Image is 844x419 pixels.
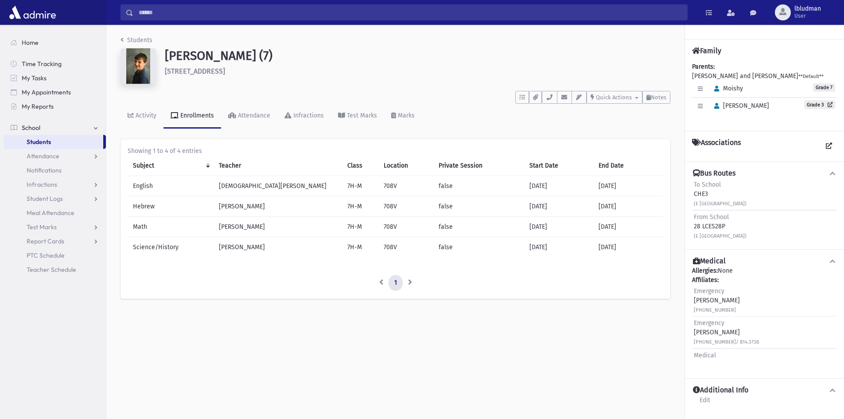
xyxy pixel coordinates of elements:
div: 28 LCES28P [694,212,747,240]
td: 708V [378,237,433,258]
h4: Family [692,47,721,55]
span: Notes [651,94,666,101]
span: Teacher Schedule [27,266,76,274]
span: Students [27,138,51,146]
th: Subject [128,156,214,176]
span: Test Marks [27,223,57,231]
a: View all Associations [821,138,837,154]
span: To School [694,181,721,188]
a: Teacher Schedule [4,262,106,277]
td: false [433,217,524,237]
a: School [4,121,106,135]
a: Meal Attendance [4,206,106,220]
th: Private Session [433,156,524,176]
a: Home [4,35,106,50]
td: false [433,196,524,217]
td: 708V [378,176,433,196]
span: Infractions [27,180,57,188]
span: [PERSON_NAME] [710,102,769,110]
td: [DEMOGRAPHIC_DATA][PERSON_NAME] [214,176,342,196]
span: Home [22,39,39,47]
a: Infractions [4,177,106,192]
a: Test Marks [4,220,106,234]
span: Meal Attendance [27,209,74,217]
div: None [692,266,837,371]
div: Activity [134,112,156,119]
h1: [PERSON_NAME] (7) [165,48,670,63]
td: false [433,237,524,258]
button: Additional Info [692,386,837,395]
div: [PERSON_NAME] [694,318,759,346]
a: 1 [389,275,403,291]
a: My Appointments [4,85,106,99]
a: My Reports [4,99,106,114]
a: Report Cards [4,234,106,248]
h4: Additional Info [693,386,748,395]
th: Teacher [214,156,342,176]
span: Grade 7 [813,83,835,92]
td: [DATE] [524,176,594,196]
span: Notifications [27,166,62,174]
span: My Reports [22,102,54,110]
h4: Bus Routes [693,169,735,178]
button: Bus Routes [692,169,837,178]
td: [DATE] [593,176,663,196]
td: [PERSON_NAME] [214,217,342,237]
td: Math [128,217,214,237]
div: Enrollments [179,112,214,119]
img: AdmirePro [7,4,58,21]
a: Test Marks [331,104,384,129]
span: School [22,124,40,132]
b: Affiliates: [692,276,719,284]
small: (E [GEOGRAPHIC_DATA]) [694,201,747,207]
td: [PERSON_NAME] [214,196,342,217]
a: Students [4,135,103,149]
button: Notes [642,91,670,104]
td: [DATE] [524,196,594,217]
td: 708V [378,196,433,217]
b: Parents: [692,63,715,70]
span: PTC Schedule [27,251,65,259]
a: Activity [121,104,163,129]
td: [DATE] [524,217,594,237]
td: [DATE] [524,237,594,258]
th: Location [378,156,433,176]
nav: breadcrumb [121,35,152,48]
b: Allergies: [692,267,718,274]
span: User [794,12,821,20]
small: [PHONE_NUMBER] [694,307,736,313]
a: PTC Schedule [4,248,106,262]
div: Test Marks [345,112,377,119]
div: Attendance [236,112,270,119]
button: Medical [692,257,837,266]
a: Infractions [277,104,331,129]
span: Medical [694,352,716,359]
div: Marks [396,112,415,119]
td: [DATE] [593,217,663,237]
a: Marks [384,104,422,129]
small: [PHONE_NUMBER]/ 814.3738 [694,339,759,345]
div: Showing 1 to 4 of 4 entries [128,146,663,156]
span: Moishy [710,85,743,92]
h4: Associations [692,138,741,154]
span: My Tasks [22,74,47,82]
input: Search [133,4,687,20]
td: 708V [378,217,433,237]
div: CHE3 [694,180,747,208]
h6: [STREET_ADDRESS] [165,67,670,75]
span: lbludman [794,5,821,12]
a: Enrollments [163,104,221,129]
a: Attendance [221,104,277,129]
th: End Date [593,156,663,176]
small: (E [GEOGRAPHIC_DATA]) [694,233,747,239]
a: Notifications [4,163,106,177]
span: Quick Actions [596,94,632,101]
h4: Medical [693,257,726,266]
div: [PERSON_NAME] and [PERSON_NAME] [692,62,837,124]
span: Student Logs [27,195,63,203]
a: Edit [699,395,711,411]
td: Science/History [128,237,214,258]
span: Attendance [27,152,59,160]
td: [DATE] [593,196,663,217]
td: [DATE] [593,237,663,258]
